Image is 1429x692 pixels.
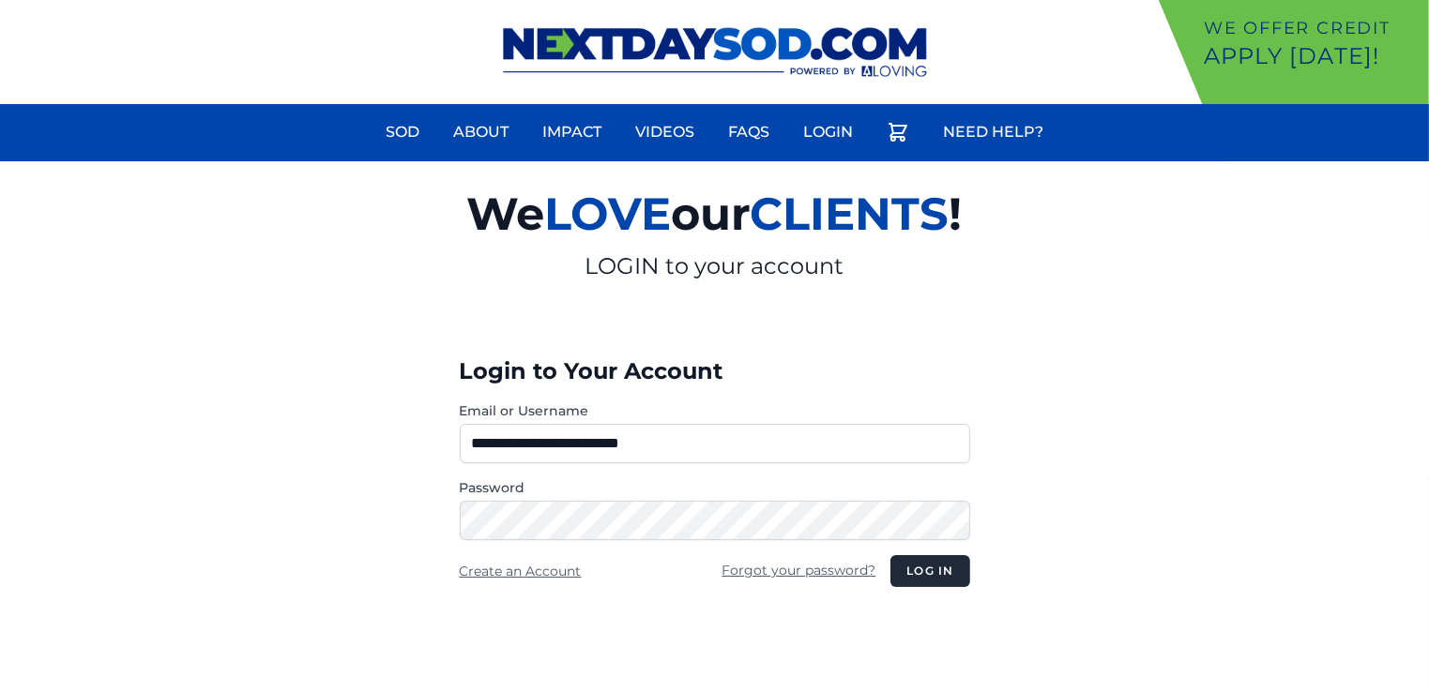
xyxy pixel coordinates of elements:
[751,187,950,241] span: CLIENTS
[250,176,1180,251] h2: We our !
[545,187,672,241] span: LOVE
[792,110,864,155] a: Login
[531,110,613,155] a: Impact
[1204,15,1421,41] p: We offer Credit
[722,562,875,579] a: Forgot your password?
[460,401,970,420] label: Email or Username
[1204,41,1421,71] p: Apply [DATE]!
[932,110,1055,155] a: Need Help?
[717,110,781,155] a: FAQs
[890,555,969,587] button: Log in
[374,110,431,155] a: Sod
[624,110,706,155] a: Videos
[250,251,1180,281] p: LOGIN to your account
[442,110,520,155] a: About
[460,563,582,579] a: Create an Account
[460,478,970,497] label: Password
[460,356,970,386] h3: Login to Your Account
